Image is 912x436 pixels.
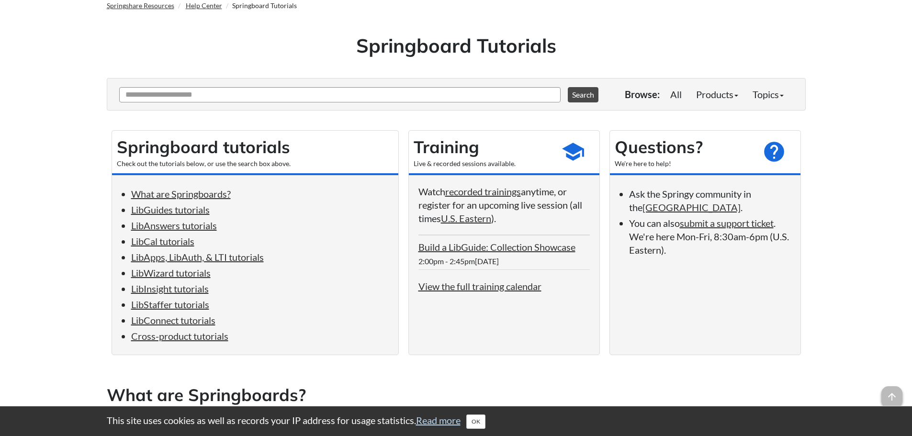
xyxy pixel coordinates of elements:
[762,140,786,164] span: help
[131,267,211,279] a: LibWizard tutorials
[418,185,590,225] p: Watch anytime, or register for an upcoming live session (all times ).
[680,217,774,229] a: submit a support ticket
[131,188,231,200] a: What are Springboards?
[107,1,174,10] a: Springshare Resources
[131,251,264,263] a: LibApps, LibAuth, & LTI tutorials
[418,241,575,253] a: Build a LibGuide: Collection Showcase
[97,414,815,429] div: This site uses cookies as well as records your IP address for usage statistics.
[131,314,215,326] a: LibConnect tutorials
[615,135,753,159] h2: Questions?
[117,135,394,159] h2: Springboard tutorials
[117,159,394,168] div: Check out the tutorials below, or use the search box above.
[114,32,799,59] h1: Springboard Tutorials
[881,387,902,399] a: arrow_upward
[745,85,791,104] a: Topics
[615,159,753,168] div: We're here to help!
[414,135,552,159] h2: Training
[418,257,499,266] span: 2:00pm - 2:45pm[DATE]
[466,414,485,429] button: Close
[663,85,689,104] a: All
[224,1,297,11] li: Springboard Tutorials
[629,216,791,257] li: You can also . We're here Mon-Fri, 8:30am-6pm (U.S. Eastern).
[629,187,791,214] li: Ask the Springy community in the .
[445,186,521,197] a: recorded trainings
[131,330,228,342] a: Cross-product tutorials
[881,386,902,407] span: arrow_upward
[441,212,491,224] a: U.S. Eastern
[568,87,598,102] button: Search
[625,88,660,101] p: Browse:
[131,299,209,310] a: LibStaffer tutorials
[561,140,585,164] span: school
[414,159,552,168] div: Live & recorded sessions available.
[131,220,217,231] a: LibAnswers tutorials
[107,383,806,407] h2: What are Springboards?
[131,204,210,215] a: LibGuides tutorials
[689,85,745,104] a: Products
[416,414,461,426] a: Read more
[642,201,741,213] a: [GEOGRAPHIC_DATA]
[131,235,194,247] a: LibCal tutorials
[186,1,222,10] a: Help Center
[418,280,541,292] a: View the full training calendar
[131,283,209,294] a: LibInsight tutorials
